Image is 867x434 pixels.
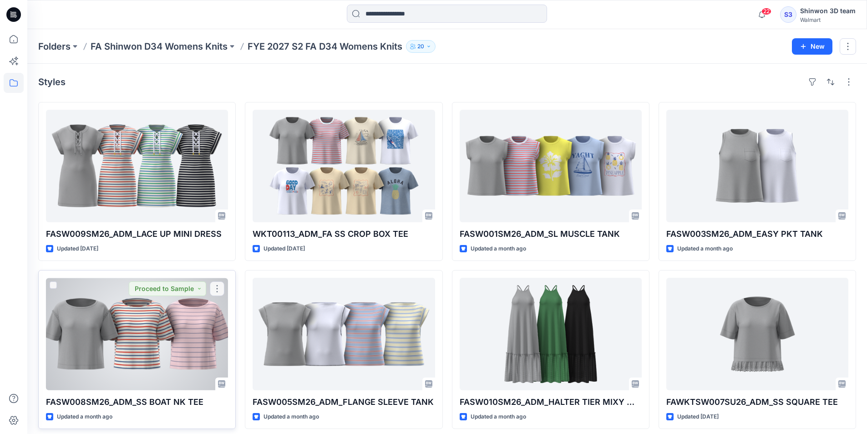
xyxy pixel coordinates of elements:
[666,110,848,222] a: FASW003SM26_ADM_EASY PKT TANK
[666,396,848,408] p: FAWKTSW007SU26_ADM_SS SQUARE TEE
[46,110,228,222] a: FASW009SM26_ADM_LACE UP MINI DRESS
[253,278,435,390] a: FASW005SM26_ADM_FLANGE SLEEVE TANK
[460,396,642,408] p: FASW010SM26_ADM_HALTER TIER MIXY MAXI DRESS
[91,40,228,53] a: FA Shinwon D34 Womens Knits
[46,228,228,240] p: FASW009SM26_ADM_LACE UP MINI DRESS
[666,228,848,240] p: FASW003SM26_ADM_EASY PKT TANK
[677,244,733,254] p: Updated a month ago
[57,412,112,422] p: Updated a month ago
[253,110,435,222] a: WKT00113_ADM_FA SS CROP BOX TEE
[460,110,642,222] a: FASW001SM26_ADM_SL MUSCLE TANK
[780,6,796,23] div: S3
[248,40,402,53] p: FYE 2027 S2 FA D34 Womens Knits
[460,228,642,240] p: FASW001SM26_ADM_SL MUSCLE TANK
[471,244,526,254] p: Updated a month ago
[57,244,98,254] p: Updated [DATE]
[38,40,71,53] a: Folders
[253,228,435,240] p: WKT00113_ADM_FA SS CROP BOX TEE
[471,412,526,422] p: Updated a month ago
[264,244,305,254] p: Updated [DATE]
[460,278,642,390] a: FASW010SM26_ADM_HALTER TIER MIXY MAXI DRESS
[264,412,319,422] p: Updated a month ago
[417,41,424,51] p: 20
[406,40,436,53] button: 20
[46,396,228,408] p: FASW008SM26_ADM_SS BOAT NK TEE
[800,5,856,16] div: Shinwon 3D team
[253,396,435,408] p: FASW005SM26_ADM_FLANGE SLEEVE TANK
[677,412,719,422] p: Updated [DATE]
[46,278,228,390] a: FASW008SM26_ADM_SS BOAT NK TEE
[666,278,848,390] a: FAWKTSW007SU26_ADM_SS SQUARE TEE
[800,16,856,23] div: Walmart
[792,38,832,55] button: New
[761,8,771,15] span: 22
[38,77,66,87] h4: Styles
